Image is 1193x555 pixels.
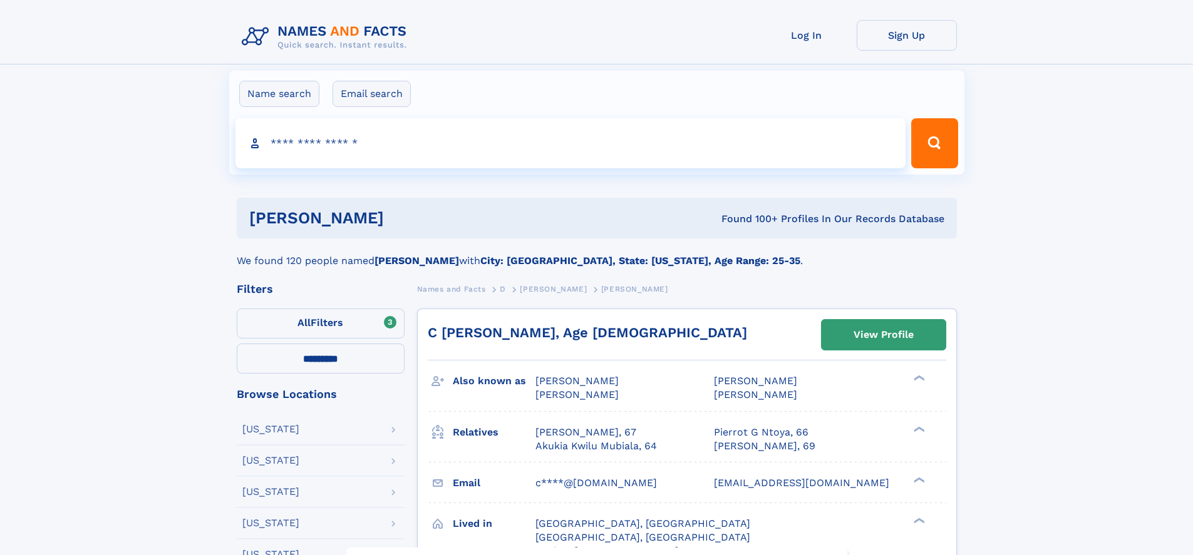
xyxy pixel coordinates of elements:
[500,281,506,297] a: D
[535,425,636,439] a: [PERSON_NAME], 67
[911,374,926,382] div: ❯
[239,81,319,107] label: Name search
[714,389,797,400] span: [PERSON_NAME]
[237,283,405,295] div: Filters
[911,476,926,484] div: ❯
[535,517,750,529] span: [GEOGRAPHIC_DATA], [GEOGRAPHIC_DATA]
[500,285,506,293] span: D
[237,308,405,339] label: Filters
[822,320,946,350] a: View Profile
[601,285,668,293] span: [PERSON_NAME]
[242,456,299,466] div: [US_STATE]
[237,389,405,400] div: Browse Locations
[237,238,957,268] div: We found 120 people named with .
[242,487,299,497] div: [US_STATE]
[535,439,657,453] a: Akukia Kwilu Mubiala, 64
[480,255,800,267] b: City: [GEOGRAPHIC_DATA], State: [US_STATE], Age Range: 25-35
[453,370,535,392] h3: Also known as
[757,20,857,51] a: Log In
[374,255,459,267] b: [PERSON_NAME]
[242,424,299,434] div: [US_STATE]
[714,425,808,439] a: Pierrot G Ntoya, 66
[535,389,619,400] span: [PERSON_NAME]
[911,516,926,524] div: ❯
[714,439,815,453] a: [PERSON_NAME], 69
[333,81,411,107] label: Email search
[249,210,553,226] h1: [PERSON_NAME]
[428,325,747,340] a: C [PERSON_NAME], Age [DEMOGRAPHIC_DATA]
[854,320,914,349] div: View Profile
[453,513,535,534] h3: Lived in
[237,20,417,54] img: Logo Names and Facts
[235,118,906,168] input: search input
[714,375,797,387] span: [PERSON_NAME]
[297,317,311,328] span: All
[520,285,587,293] span: [PERSON_NAME]
[242,518,299,528] div: [US_STATE]
[911,425,926,433] div: ❯
[535,531,750,543] span: [GEOGRAPHIC_DATA], [GEOGRAPHIC_DATA]
[552,212,944,226] div: Found 100+ Profiles In Our Records Database
[520,281,587,297] a: [PERSON_NAME]
[453,422,535,443] h3: Relatives
[714,477,889,489] span: [EMAIL_ADDRESS][DOMAIN_NAME]
[417,281,486,297] a: Names and Facts
[911,118,958,168] button: Search Button
[857,20,957,51] a: Sign Up
[453,472,535,494] h3: Email
[535,375,619,387] span: [PERSON_NAME]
